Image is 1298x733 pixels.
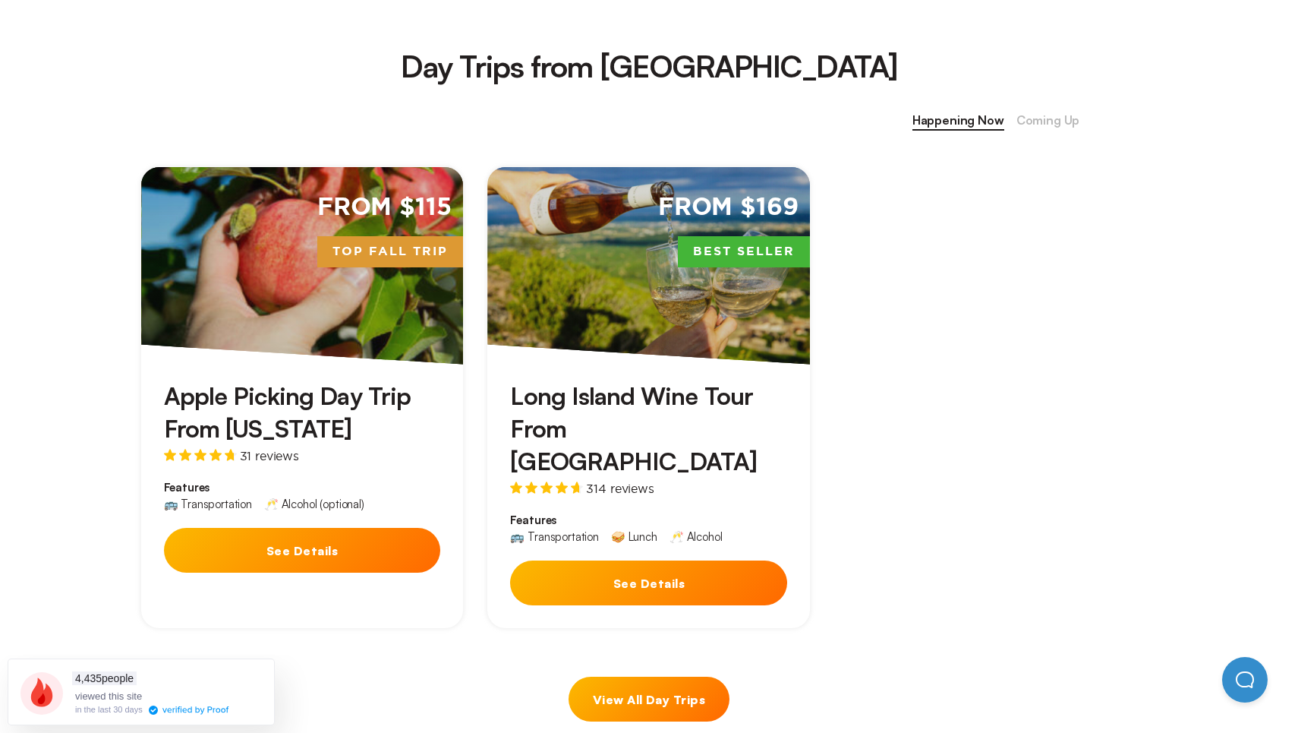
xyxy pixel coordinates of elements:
[1016,111,1080,131] span: Coming Up
[75,690,142,702] span: viewed this site
[164,528,441,573] button: See Details
[240,450,299,462] span: 31 reviews
[487,167,810,629] a: From $169Best SellerLong Island Wine Tour From [GEOGRAPHIC_DATA]314 reviewsFeatures🚌 Transportati...
[678,236,810,268] span: Best Seller
[164,498,252,510] div: 🚌 Transportation
[611,531,657,542] div: 🥪 Lunch
[510,513,787,528] span: Features
[510,531,598,542] div: 🚌 Transportation
[658,191,799,224] span: From $169
[75,706,143,714] div: in the last 30 days
[510,561,787,605] button: See Details
[72,671,137,685] span: people
[510,380,787,479] h3: Long Island Wine Tour From [GEOGRAPHIC_DATA]
[912,111,1004,131] span: Happening Now
[1222,657,1268,703] iframe: Help Scout Beacon - Open
[75,672,102,684] span: 4,435
[264,498,364,510] div: 🥂 Alcohol (optional)
[669,531,723,542] div: 🥂 Alcohol
[164,480,441,495] span: Features
[317,191,452,224] span: From $115
[141,167,464,629] a: From $115Top Fall TripApple Picking Day Trip From [US_STATE]31 reviewsFeatures🚌 Transportation🥂 A...
[317,236,463,268] span: Top Fall Trip
[164,380,441,445] h3: Apple Picking Day Trip From [US_STATE]
[586,482,654,494] span: 314 reviews
[569,677,729,722] a: View All Day Trips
